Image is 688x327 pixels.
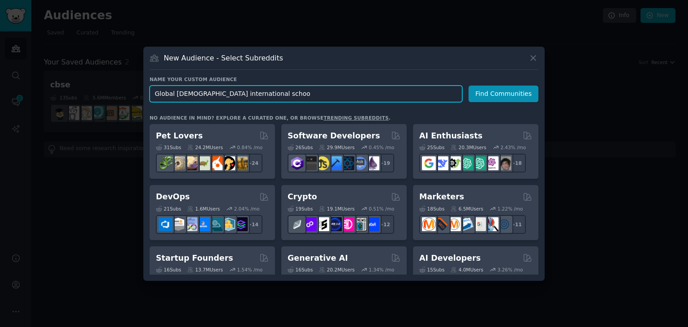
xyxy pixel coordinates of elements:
div: + 14 [244,215,262,234]
h2: Marketers [419,191,464,202]
div: 1.54 % /mo [237,267,262,273]
img: reactnative [340,156,354,170]
div: 6.5M Users [451,206,483,212]
div: 16 Sub s [156,267,181,273]
div: No audience in mind? Explore a curated one, or browse . [150,115,391,121]
h2: Pet Lovers [156,130,203,142]
img: content_marketing [422,217,436,231]
img: googleads [472,217,486,231]
h3: New Audience - Select Subreddits [164,53,283,63]
img: leopardgeckos [184,156,198,170]
img: turtle [196,156,210,170]
img: OnlineMarketing [497,217,511,231]
div: 2.43 % /mo [500,144,526,151]
div: 4.0M Users [451,267,483,273]
img: PlatformEngineers [234,217,248,231]
div: 24.2M Users [187,144,223,151]
img: platformengineering [209,217,223,231]
div: 15 Sub s [419,267,444,273]
img: CryptoNews [353,217,367,231]
img: AWS_Certified_Experts [171,217,185,231]
div: 31 Sub s [156,144,181,151]
h2: AI Developers [419,253,481,264]
img: azuredevops [159,217,172,231]
img: web3 [328,217,342,231]
div: 1.22 % /mo [498,206,523,212]
div: 2.04 % /mo [234,206,260,212]
button: Find Communities [469,86,538,102]
div: + 11 [507,215,526,234]
h2: Software Developers [288,130,380,142]
h2: Startup Founders [156,253,233,264]
img: OpenAIDev [485,156,499,170]
div: 13.7M Users [187,267,223,273]
img: AskComputerScience [353,156,367,170]
img: Emailmarketing [460,217,473,231]
div: 21 Sub s [156,206,181,212]
div: 20.3M Users [451,144,486,151]
h2: Crypto [288,191,317,202]
img: elixir [365,156,379,170]
img: GoogleGeminiAI [422,156,436,170]
img: herpetology [159,156,172,170]
h2: AI Enthusiasts [419,130,482,142]
h2: Generative AI [288,253,348,264]
div: 3.26 % /mo [498,267,523,273]
div: + 18 [507,154,526,172]
div: + 19 [375,154,394,172]
div: 1.6M Users [187,206,220,212]
div: 16 Sub s [288,267,313,273]
img: ArtificalIntelligence [497,156,511,170]
img: ballpython [171,156,185,170]
img: MarketingResearch [485,217,499,231]
img: DevOpsLinks [196,217,210,231]
img: chatgpt_promptDesign [460,156,473,170]
img: ethstaker [315,217,329,231]
img: PetAdvice [221,156,235,170]
div: 29.9M Users [319,144,354,151]
img: aws_cdk [221,217,235,231]
img: DeepSeek [434,156,448,170]
div: 19.1M Users [319,206,354,212]
div: + 24 [244,154,262,172]
h3: Name your custom audience [150,76,538,82]
h2: DevOps [156,191,190,202]
a: trending subreddits [323,115,388,120]
div: 20.2M Users [319,267,354,273]
div: 18 Sub s [419,206,444,212]
img: bigseo [434,217,448,231]
img: AskMarketing [447,217,461,231]
img: software [303,156,317,170]
img: csharp [290,156,304,170]
div: 0.45 % /mo [369,144,394,151]
img: dogbreed [234,156,248,170]
img: learnjavascript [315,156,329,170]
img: cockatiel [209,156,223,170]
input: Pick a short name, like "Digital Marketers" or "Movie-Goers" [150,86,462,102]
div: + 12 [375,215,394,234]
img: defiblockchain [340,217,354,231]
img: chatgpt_prompts_ [472,156,486,170]
div: 1.34 % /mo [369,267,394,273]
div: 19 Sub s [288,206,313,212]
img: defi_ [365,217,379,231]
div: 0.51 % /mo [369,206,394,212]
img: AItoolsCatalog [447,156,461,170]
img: 0xPolygon [303,217,317,231]
img: Docker_DevOps [184,217,198,231]
div: 0.84 % /mo [237,144,262,151]
div: 26 Sub s [288,144,313,151]
div: 25 Sub s [419,144,444,151]
img: ethfinance [290,217,304,231]
img: iOSProgramming [328,156,342,170]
